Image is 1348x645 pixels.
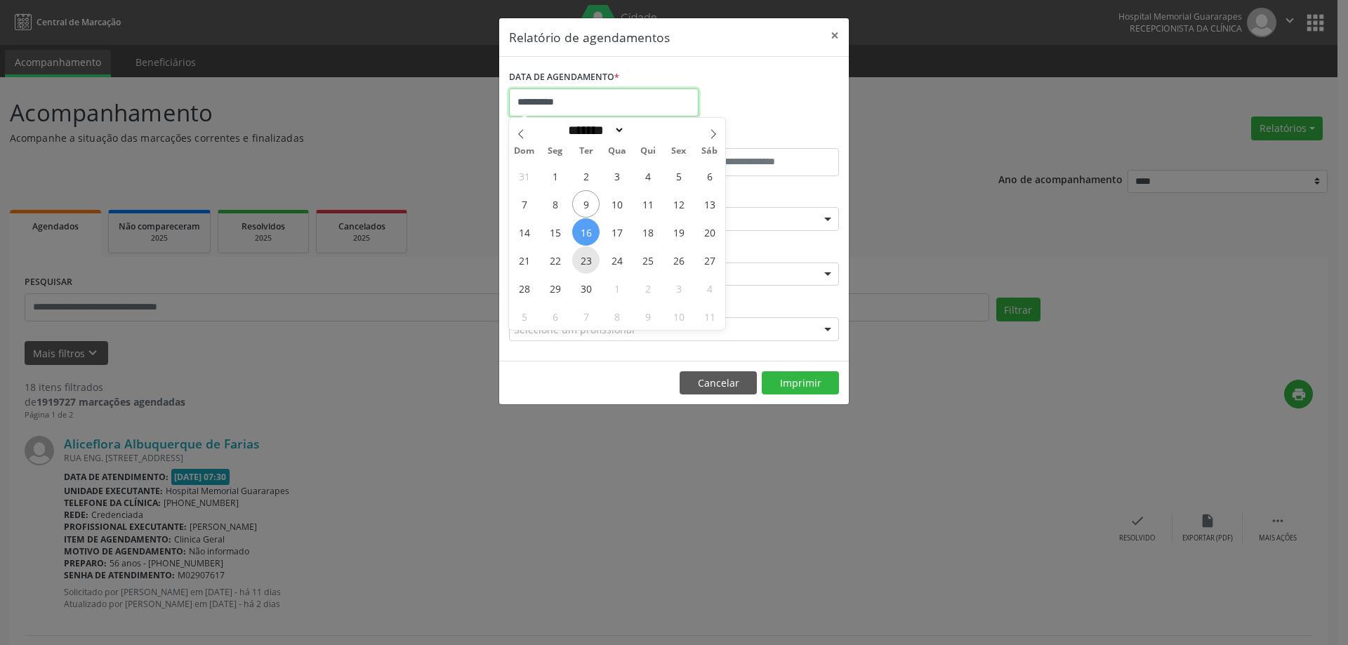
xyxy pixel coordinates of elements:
[696,274,723,302] span: Outubro 4, 2025
[510,246,538,274] span: Setembro 21, 2025
[665,246,692,274] span: Setembro 26, 2025
[510,274,538,302] span: Setembro 28, 2025
[696,162,723,189] span: Setembro 6, 2025
[665,302,692,330] span: Outubro 10, 2025
[625,123,671,138] input: Year
[510,302,538,330] span: Outubro 5, 2025
[510,218,538,246] span: Setembro 14, 2025
[603,218,630,246] span: Setembro 17, 2025
[694,147,725,156] span: Sáb
[665,162,692,189] span: Setembro 5, 2025
[572,302,600,330] span: Outubro 7, 2025
[634,190,661,218] span: Setembro 11, 2025
[541,162,569,189] span: Setembro 1, 2025
[821,18,849,53] button: Close
[572,246,600,274] span: Setembro 23, 2025
[696,246,723,274] span: Setembro 27, 2025
[603,274,630,302] span: Outubro 1, 2025
[634,302,661,330] span: Outubro 9, 2025
[571,147,602,156] span: Ter
[634,162,661,189] span: Setembro 4, 2025
[541,274,569,302] span: Setembro 29, 2025
[696,218,723,246] span: Setembro 20, 2025
[541,302,569,330] span: Outubro 6, 2025
[634,274,661,302] span: Outubro 2, 2025
[541,190,569,218] span: Setembro 8, 2025
[633,147,663,156] span: Qui
[509,67,619,88] label: DATA DE AGENDAMENTO
[663,147,694,156] span: Sex
[665,274,692,302] span: Outubro 3, 2025
[510,162,538,189] span: Agosto 31, 2025
[603,302,630,330] span: Outubro 8, 2025
[603,246,630,274] span: Setembro 24, 2025
[678,126,839,148] label: ATÉ
[634,246,661,274] span: Setembro 25, 2025
[603,162,630,189] span: Setembro 3, 2025
[696,190,723,218] span: Setembro 13, 2025
[572,274,600,302] span: Setembro 30, 2025
[572,190,600,218] span: Setembro 9, 2025
[510,190,538,218] span: Setembro 7, 2025
[572,218,600,246] span: Setembro 16, 2025
[514,322,635,337] span: Selecione um profissional
[665,190,692,218] span: Setembro 12, 2025
[665,218,692,246] span: Setembro 19, 2025
[762,371,839,395] button: Imprimir
[603,190,630,218] span: Setembro 10, 2025
[509,28,670,46] h5: Relatório de agendamentos
[572,162,600,189] span: Setembro 2, 2025
[541,218,569,246] span: Setembro 15, 2025
[540,147,571,156] span: Seg
[680,371,757,395] button: Cancelar
[563,123,625,138] select: Month
[509,147,540,156] span: Dom
[634,218,661,246] span: Setembro 18, 2025
[602,147,633,156] span: Qua
[541,246,569,274] span: Setembro 22, 2025
[696,302,723,330] span: Outubro 11, 2025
